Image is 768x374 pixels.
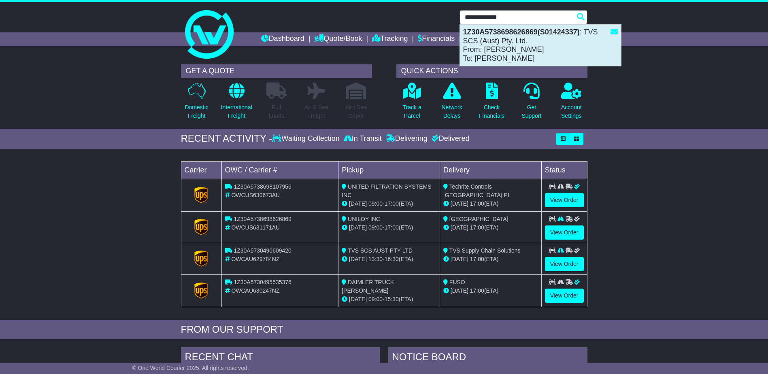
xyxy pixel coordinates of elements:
a: View Order [545,289,584,303]
span: 13:30 [368,256,383,262]
span: 09:00 [368,296,383,302]
span: 1Z30A5738698107956 [234,183,291,190]
span: TVS SCS AUST PTY LTD [348,247,413,254]
span: [DATE] [451,287,468,294]
p: Account Settings [561,103,582,120]
p: Network Delays [441,103,462,120]
a: Tracking [372,32,408,46]
td: Delivery [440,161,541,179]
td: Carrier [181,161,221,179]
div: In Transit [342,134,384,143]
span: 1Z30A5738698626869 [234,216,291,222]
strong: 1Z30A5738698626869(S01424337) [463,28,580,36]
span: 17:00 [470,287,484,294]
span: [DATE] [451,200,468,207]
span: 17:00 [385,200,399,207]
a: Financials [418,32,455,46]
p: Air / Sea Depot [345,103,367,120]
span: [DATE] [451,224,468,231]
a: Dashboard [261,32,304,46]
div: (ETA) [443,200,538,208]
span: [DATE] [349,256,367,262]
div: (ETA) [443,255,538,263]
div: : TVS SCS (Aust) Pty. Ltd. From: [PERSON_NAME] To: [PERSON_NAME] [460,25,621,66]
a: Track aParcel [402,82,422,125]
span: DAIMLER TRUCK [PERSON_NAME] [342,279,394,294]
span: 17:00 [470,256,484,262]
p: Air & Sea Freight [304,103,328,120]
div: QUICK ACTIONS [396,64,587,78]
span: 17:00 [470,200,484,207]
span: [DATE] [349,200,367,207]
span: OWCUS630673AU [231,192,280,198]
div: GET A QUOTE [181,64,372,78]
span: Techrite Controls [GEOGRAPHIC_DATA] PL [443,183,511,198]
span: TVS Supply Chain Solutions [449,247,521,254]
span: © One World Courier 2025. All rights reserved. [132,365,249,371]
p: Check Financials [479,103,504,120]
div: - (ETA) [342,295,436,304]
span: FUSO [449,279,465,285]
a: NetworkDelays [441,82,462,125]
span: 1Z30A5730495535376 [234,279,291,285]
td: Pickup [338,161,440,179]
a: GetSupport [521,82,542,125]
div: RECENT ACTIVITY - [181,133,272,144]
td: Status [541,161,587,179]
div: - (ETA) [342,223,436,232]
span: OWCAU630247NZ [231,287,279,294]
img: GetCarrierServiceLogo [194,251,208,267]
span: UNITED FILTRATION SYSTEMS INC [342,183,431,198]
img: GetCarrierServiceLogo [194,187,208,203]
span: 17:00 [470,224,484,231]
a: CheckFinancials [479,82,505,125]
p: Get Support [521,103,541,120]
div: (ETA) [443,287,538,295]
span: [DATE] [451,256,468,262]
div: Delivered [430,134,470,143]
a: View Order [545,193,584,207]
a: View Order [545,225,584,240]
div: FROM OUR SUPPORT [181,324,587,336]
div: RECENT CHAT [181,347,380,369]
span: [DATE] [349,296,367,302]
p: Full Loads [266,103,287,120]
span: 17:00 [385,224,399,231]
img: GetCarrierServiceLogo [194,219,208,235]
img: GetCarrierServiceLogo [194,283,208,299]
div: Waiting Collection [272,134,341,143]
span: 09:00 [368,224,383,231]
p: Track a Parcel [403,103,421,120]
div: - (ETA) [342,255,436,263]
span: UNILOY INC [348,216,380,222]
a: AccountSettings [561,82,582,125]
div: - (ETA) [342,200,436,208]
a: Quote/Book [314,32,362,46]
a: InternationalFreight [221,82,253,125]
span: OWCAU629784NZ [231,256,279,262]
p: Domestic Freight [185,103,208,120]
p: International Freight [221,103,252,120]
a: View Order [545,257,584,271]
div: NOTICE BOARD [388,347,587,369]
div: Delivering [384,134,430,143]
span: [GEOGRAPHIC_DATA] [449,216,508,222]
span: 1Z30A5730490609420 [234,247,291,254]
span: [DATE] [349,224,367,231]
div: (ETA) [443,223,538,232]
span: 16:30 [385,256,399,262]
span: 09:00 [368,200,383,207]
td: OWC / Carrier # [221,161,338,179]
a: DomesticFreight [184,82,208,125]
span: OWCUS631171AU [231,224,280,231]
span: 15:30 [385,296,399,302]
